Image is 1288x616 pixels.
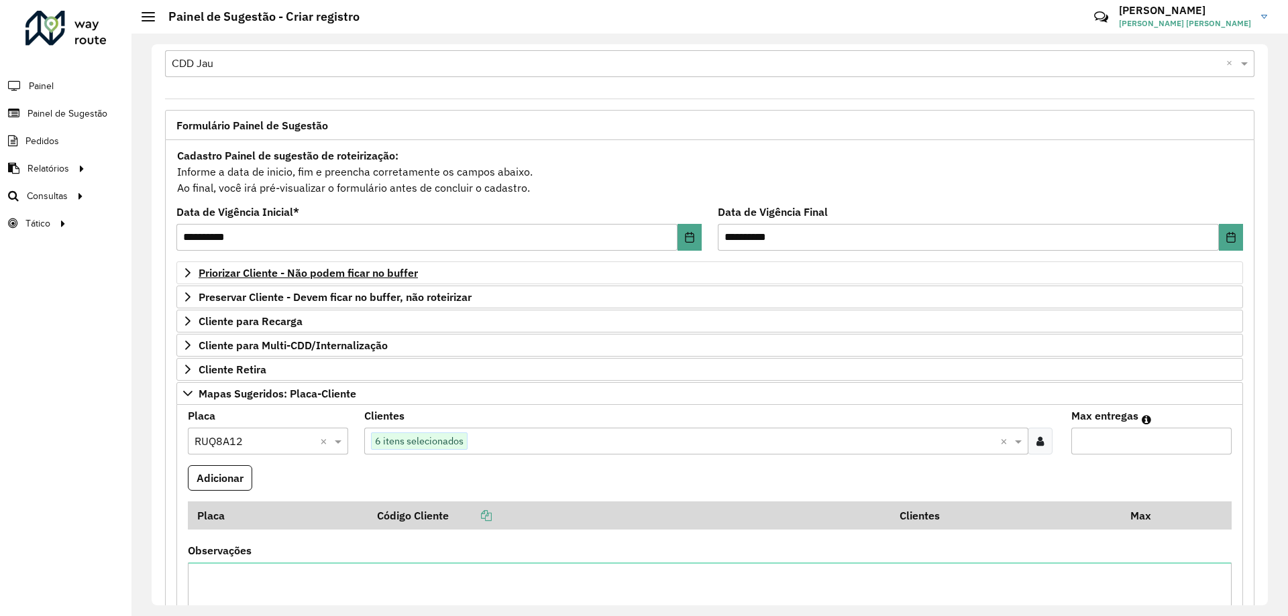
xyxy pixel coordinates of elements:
[27,189,68,203] span: Consultas
[28,107,107,121] span: Painel de Sugestão
[25,134,59,148] span: Pedidos
[176,261,1243,284] a: Priorizar Cliente - Não podem ficar no buffer
[1087,3,1116,32] a: Contato Rápido
[1219,224,1243,251] button: Choose Date
[199,364,266,375] span: Cliente Retira
[29,79,54,93] span: Painel
[449,509,492,522] a: Copiar
[1142,414,1151,425] em: Máximo de clientes que serão colocados na mesma rota com os clientes informados
[678,224,702,251] button: Choose Date
[188,542,252,558] label: Observações
[199,316,303,326] span: Cliente para Recarga
[368,501,891,530] th: Código Cliente
[1226,56,1238,72] span: Clear all
[176,358,1243,381] a: Cliente Retira
[718,204,828,220] label: Data de Vigência Final
[25,217,50,231] span: Tático
[372,433,467,449] span: 6 itens selecionados
[199,292,472,302] span: Preservar Cliente - Devem ficar no buffer, não roteirizar
[176,286,1243,308] a: Preservar Cliente - Devem ficar no buffer, não roteirizar
[28,162,69,176] span: Relatórios
[155,9,360,24] h2: Painel de Sugestão - Criar registro
[176,147,1243,196] div: Informe a data de inicio, fim e preencha corretamente os campos abaixo. Ao final, você irá pré-vi...
[176,334,1243,357] a: Cliente para Multi-CDD/Internalização
[1119,4,1251,17] h3: [PERSON_NAME]
[199,267,418,278] span: Priorizar Cliente - Não podem ficar no buffer
[176,204,299,220] label: Data de Vigência Inicial
[199,340,388,351] span: Cliente para Multi-CDD/Internalização
[177,149,398,162] strong: Cadastro Painel de sugestão de roteirização:
[188,501,368,530] th: Placa
[199,388,356,399] span: Mapas Sugeridos: Placa-Cliente
[891,501,1121,530] th: Clientes
[320,433,331,449] span: Clear all
[364,408,405,424] label: Clientes
[1119,17,1251,29] span: [PERSON_NAME] [PERSON_NAME]
[1071,408,1138,424] label: Max entregas
[176,310,1243,332] a: Cliente para Recarga
[1121,501,1175,530] th: Max
[176,120,328,131] span: Formulário Painel de Sugestão
[176,382,1243,405] a: Mapas Sugeridos: Placa-Cliente
[188,408,215,424] label: Placa
[188,465,252,491] button: Adicionar
[1000,433,1012,449] span: Clear all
